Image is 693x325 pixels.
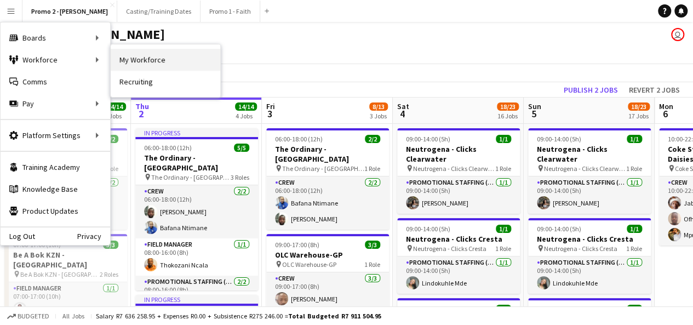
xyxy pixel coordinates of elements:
app-card-role: Crew2/206:00-18:00 (12h)[PERSON_NAME]Bafana Ntimane [135,185,258,238]
span: Neutrogena - Clicks Cresta [413,244,486,253]
span: 5/5 [234,144,249,152]
span: 14/14 [104,102,126,111]
span: The Ordinary - [GEOGRAPHIC_DATA] [151,173,231,181]
span: 1/1 [627,305,642,313]
span: Be A Bok KZN - [GEOGRAPHIC_DATA] [20,270,100,278]
span: 09:00-14:00 (5h) [406,305,450,313]
span: Neutrogena - Clicks Clearwater [544,164,626,173]
app-card-role: Field Manager1/107:00-17:00 (10h)Nuusiku [PERSON_NAME] [4,282,127,320]
a: My Workforce [111,49,220,71]
span: 2 [134,107,149,120]
h3: The Ordinary - [GEOGRAPHIC_DATA] [266,144,389,164]
span: OLC Warehouse-GP [282,260,336,269]
app-card-role: Promotional Staffing (Brand Ambassadors)1/109:00-14:00 (5h)[PERSON_NAME] [397,176,520,214]
span: Fri [266,101,275,111]
span: Thu [135,101,149,111]
h3: Neutrogena - Clicks Cresta [397,234,520,244]
span: 1/1 [496,305,511,313]
app-user-avatar: Tesa Nicolau [671,28,684,41]
span: 06:00-18:00 (12h) [275,135,323,143]
button: Budgeted [5,310,51,322]
app-job-card: 06:00-18:00 (12h)2/2The Ordinary - [GEOGRAPHIC_DATA] The Ordinary - [GEOGRAPHIC_DATA]1 RoleCrew2/... [266,128,389,230]
span: 3 [265,107,275,120]
h3: Neutrogena - Clicks Clearwater [397,144,520,164]
span: 3/3 [103,241,118,249]
span: 1 Role [495,244,511,253]
a: Training Academy [1,156,110,178]
span: 18/23 [497,102,519,111]
span: Sun [528,101,541,111]
app-card-role: Field Manager1/108:00-16:00 (8h)Thokozani Ncala [135,238,258,276]
span: 6 [657,107,673,120]
app-card-role: Promotional Staffing (Brand Ambassadors)1/109:00-14:00 (5h)Lindokuhle Mde [528,256,651,294]
a: Knowledge Base [1,178,110,200]
app-job-card: 09:00-14:00 (5h)1/1Neutrogena - Clicks Clearwater Neutrogena - Clicks Clearwater1 RolePromotional... [397,128,520,214]
div: Boards [1,27,110,49]
a: Privacy [77,232,110,241]
span: Sat [397,101,409,111]
span: 1/1 [627,225,642,233]
span: Total Budgeted R7 911 504.95 [288,312,381,320]
h3: OLC Warehouse-GP [266,250,389,260]
div: In progress [135,295,258,304]
app-card-role: Crew2/206:00-18:00 (12h)Bafana Ntimane[PERSON_NAME] [266,176,389,230]
a: Comms [1,71,110,93]
div: 17 Jobs [628,112,649,120]
span: 18/23 [628,102,650,111]
span: 1/1 [496,135,511,143]
div: Salary R7 636 258.95 + Expenses R0.00 + Subsistence R275 246.00 = [96,312,381,320]
span: 5 [526,107,541,120]
button: Promo 1 - Faith [201,1,260,22]
span: 09:00-14:00 (5h) [406,225,450,233]
h3: Neutrogena - Clicks Cresta [528,234,651,244]
span: 1 Role [626,164,642,173]
span: 1/1 [627,135,642,143]
h3: The Ordinary - [GEOGRAPHIC_DATA] [135,153,258,173]
span: 2 Roles [100,270,118,278]
span: 09:00-14:00 (5h) [406,135,450,143]
span: Budgeted [18,312,49,320]
span: 1 Role [495,164,511,173]
div: Platform Settings [1,124,110,146]
button: Publish 2 jobs [559,83,622,97]
a: Log Out [1,232,35,241]
span: The Ordinary - [GEOGRAPHIC_DATA] [282,164,364,173]
span: 09:00-17:00 (8h) [275,241,319,249]
div: 4 Jobs [236,112,256,120]
div: In progress [135,128,258,137]
button: Revert 2 jobs [625,83,684,97]
app-card-role: Promotional Staffing (Brand Ambassadors)1/109:00-14:00 (5h)Lindokuhle Mde [397,256,520,294]
app-job-card: 09:00-14:00 (5h)1/1Neutrogena - Clicks Clearwater Neutrogena - Clicks Clearwater1 RolePromotional... [528,128,651,214]
div: Pay [1,93,110,115]
span: 4 [396,107,409,120]
span: Neutrogena - Clicks Cresta [544,244,617,253]
div: 16 Jobs [497,112,518,120]
button: Casting/Training Dates [117,1,201,22]
app-card-role: Promotional Staffing (Brand Ambassadors)1/109:00-14:00 (5h)[PERSON_NAME] [528,176,651,214]
app-job-card: 09:00-14:00 (5h)1/1Neutrogena - Clicks Cresta Neutrogena - Clicks Cresta1 RolePromotional Staffin... [528,218,651,294]
span: 14/14 [235,102,257,111]
h3: Neutrogena - Clicks Clearwater [528,144,651,164]
span: 3 Roles [231,173,249,181]
span: 09:00-14:00 (5h) [537,135,581,143]
div: 7 Jobs [105,112,125,120]
span: Neutrogena - Clicks Clearwater [413,164,495,173]
span: 09:00-14:00 (5h) [537,305,581,313]
div: 3 Jobs [370,112,387,120]
button: Promo 2 - [PERSON_NAME] [22,1,117,22]
app-job-card: In progress06:00-18:00 (12h)5/5The Ordinary - [GEOGRAPHIC_DATA] The Ordinary - [GEOGRAPHIC_DATA]3... [135,128,258,290]
a: Recruiting [111,71,220,93]
span: 1/1 [496,225,511,233]
span: 09:00-14:00 (5h) [537,225,581,233]
app-job-card: 09:00-14:00 (5h)1/1Neutrogena - Clicks Cresta Neutrogena - Clicks Cresta1 RolePromotional Staffin... [397,218,520,294]
span: 1 Role [626,244,642,253]
a: Product Updates [1,200,110,222]
span: 06:00-18:00 (12h) [144,144,192,152]
span: All jobs [60,312,87,320]
span: 3/3 [365,241,380,249]
span: Mon [659,101,673,111]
